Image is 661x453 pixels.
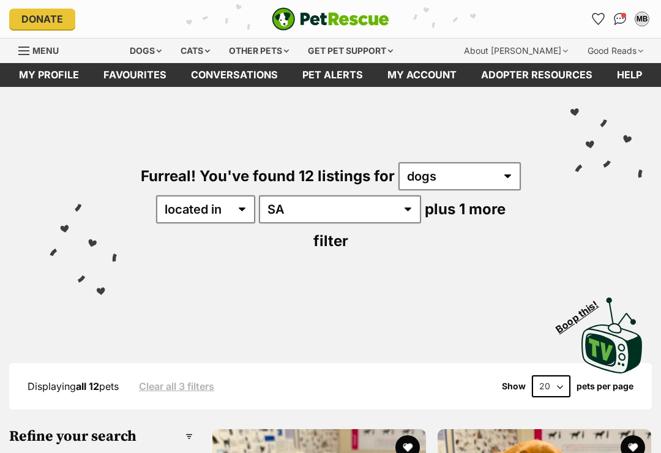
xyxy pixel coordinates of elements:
div: Good Reads [579,39,652,63]
ul: Account quick links [588,9,652,29]
img: PetRescue TV logo [581,298,643,373]
img: chat-41dd97257d64d25036548639549fe6c8038ab92f7586957e7f3b1b290dea8141.svg [614,13,627,25]
div: Cats [172,39,218,63]
div: Other pets [220,39,297,63]
span: Displaying pets [28,380,119,392]
span: plus 1 more filter [313,200,506,250]
a: Clear all 3 filters [139,381,214,392]
h3: Refine your search [9,428,193,445]
div: Get pet support [299,39,401,63]
a: Adopter resources [469,63,605,87]
div: MB [636,13,648,25]
a: Pet alerts [290,63,375,87]
span: Show [502,381,526,391]
a: My account [375,63,469,87]
a: Boop this! [581,286,643,376]
strong: all 12 [76,380,99,392]
label: pets per page [577,381,633,391]
a: Favourites [91,63,179,87]
div: Dogs [121,39,170,63]
a: Help [605,63,654,87]
a: My profile [7,63,91,87]
a: Donate [9,9,75,29]
span: Boop this! [554,291,610,335]
a: Conversations [610,9,630,29]
img: logo-e224e6f780fb5917bec1dbf3a21bbac754714ae5b6737aabdf751b685950b380.svg [272,7,389,31]
div: About [PERSON_NAME] [455,39,577,63]
a: PetRescue [272,7,389,31]
span: Furreal! You've found 12 listings for [141,167,395,185]
button: My account [632,9,652,29]
a: Menu [18,39,67,61]
a: Favourites [588,9,608,29]
a: conversations [179,63,290,87]
span: Menu [32,45,59,56]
